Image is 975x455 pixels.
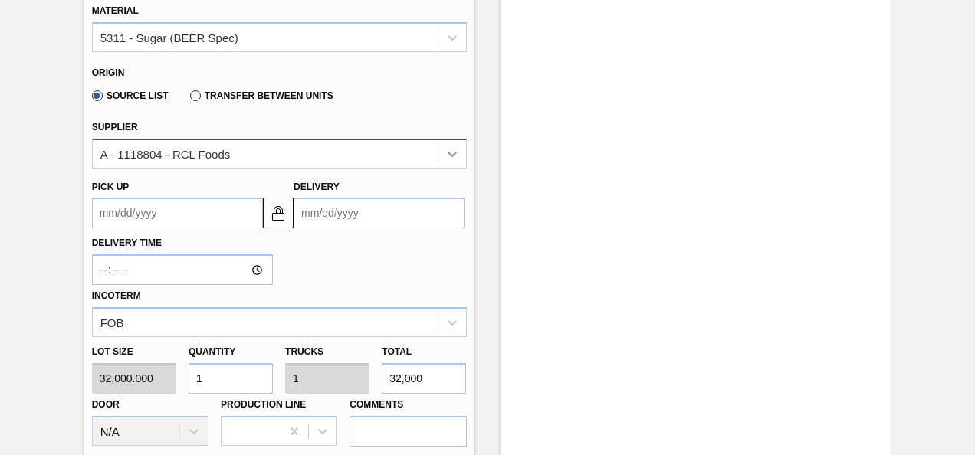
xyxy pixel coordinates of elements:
label: Incoterm [92,290,141,301]
label: Source List [92,90,169,101]
button: locked [263,198,294,228]
label: Total [382,346,412,357]
div: A - 1118804 - RCL Foods [100,147,231,160]
label: Quantity [189,346,235,357]
label: Comments [350,394,466,416]
label: Pick up [92,182,130,192]
label: Production Line [221,399,306,410]
div: 5311 - Sugar (BEER Spec) [100,31,238,44]
label: Trucks [285,346,323,357]
label: Material [92,5,139,16]
label: Lot size [92,341,176,363]
img: locked [269,204,287,222]
input: mm/dd/yyyy [92,198,263,228]
label: Supplier [92,122,138,133]
label: Delivery Time [92,232,273,254]
label: Door [92,399,120,410]
label: Delivery [294,182,340,192]
label: Transfer between Units [190,90,333,101]
label: Origin [92,67,125,78]
input: mm/dd/yyyy [294,198,465,228]
div: FOB [100,316,124,329]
